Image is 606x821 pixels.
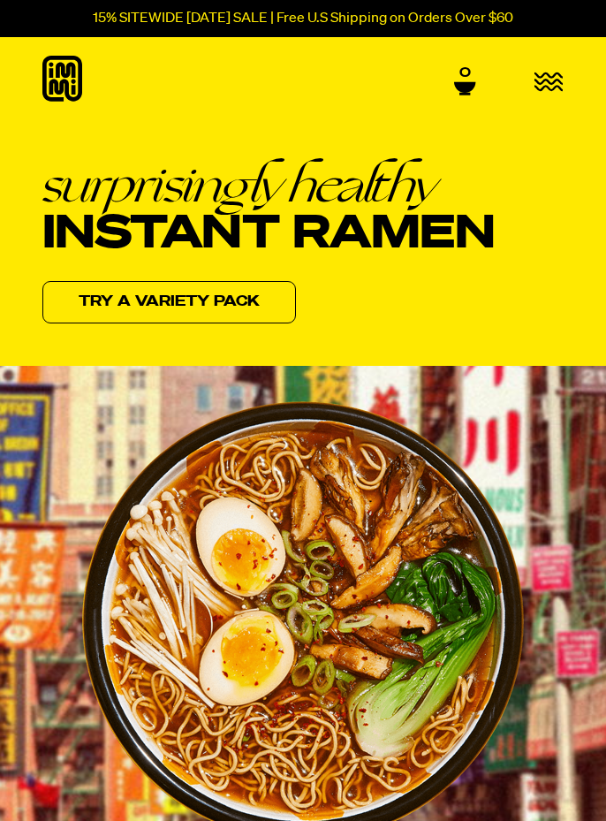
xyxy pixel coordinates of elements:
h1: Instant Ramen [42,159,495,260]
span: 0 [459,59,471,75]
em: surprisingly healthy [42,159,495,209]
a: 0 [454,59,476,89]
p: 15% SITEWIDE [DATE] SALE | Free U.S Shipping on Orders Over $60 [93,11,513,27]
a: Try a variety pack [42,281,296,323]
